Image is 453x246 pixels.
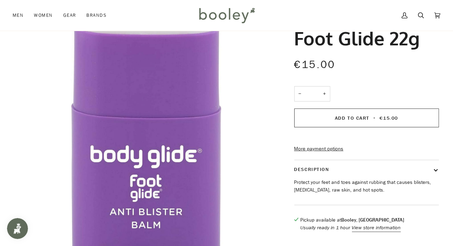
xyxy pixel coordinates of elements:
iframe: Button to open loyalty program pop-up [7,218,28,239]
button: + [319,86,330,102]
span: Brands [86,12,107,19]
span: Men [13,12,23,19]
p: Usually ready in 1 hour [301,224,404,232]
a: More payment options [294,145,439,153]
button: − [294,86,305,102]
span: • [372,115,378,121]
span: €15.00 [380,115,398,121]
button: View store information [352,224,401,232]
input: Quantity [294,86,330,102]
img: Booley [196,5,257,25]
span: Women [34,12,52,19]
span: Gear [63,12,76,19]
p: Pickup available at [301,216,404,224]
button: Add to Cart • €15.00 [294,109,439,127]
span: €15.00 [294,58,336,72]
span: Add to Cart [335,115,369,121]
strong: Booley, [GEOGRAPHIC_DATA] [341,217,404,223]
span: Protect your feet and toes against rubbing that causes blisters, [MEDICAL_DATA], raw skin, and ho... [294,179,431,193]
h1: Foot Glide 22g [294,27,420,50]
button: Description [294,160,439,179]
